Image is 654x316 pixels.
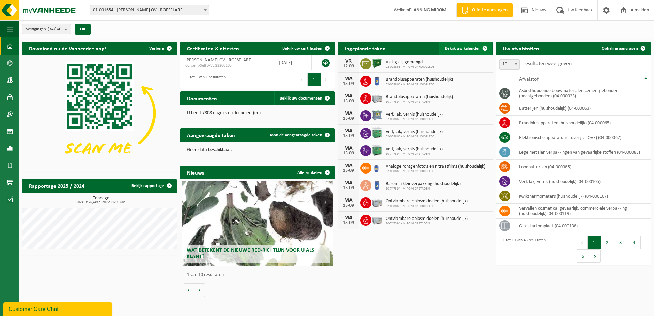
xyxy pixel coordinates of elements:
button: 5 [577,249,590,263]
button: 1 [308,73,321,86]
div: 15-09 [342,81,355,86]
span: 2024: 3176,449 t - 2025: 2129,968 t [26,201,177,204]
span: Basen in kleinverpakking (huishoudelijk) [386,181,461,187]
button: Vestigingen(34/34) [22,24,71,34]
span: Verf, lak, vernis (huishoudelijk) [386,147,443,152]
h2: Certificaten & attesten [180,42,246,55]
label: resultaten weergeven [523,61,572,66]
div: 12-09 [342,64,355,69]
a: Bekijk uw documenten [274,91,334,105]
button: 1 [588,236,601,249]
h2: Documenten [180,91,224,105]
span: Vestigingen [26,24,62,34]
span: 02-008866 - MIROM CP HOOGLEDE [386,204,468,208]
img: CR-BO-1C-1900-MET-01 [371,57,383,69]
div: 15-09 [342,168,355,173]
img: PB-LB-0680-HPE-GY-11 [371,196,383,208]
span: 10-747394 - MIROM CP STADEN [386,187,461,191]
div: 15-09 [342,134,355,138]
span: Ontvlambare oplosmiddelen (huishoudelijk) [386,199,468,204]
td: batterijen (huishoudelijk) (04-000063) [514,101,651,116]
div: 15-09 [342,203,355,208]
span: 10 [500,60,519,69]
button: Previous [297,73,308,86]
span: Verf, lak, vernis (huishoudelijk) [386,129,443,135]
div: 15-09 [342,151,355,156]
a: Bekijk rapportage [126,179,176,193]
div: MA [342,163,355,168]
span: Bekijk uw kalender [445,46,480,51]
span: Ontvlambare oplosmiddelen (huishoudelijk) [386,216,468,222]
a: Toon de aangevraagde taken [264,128,334,142]
button: OK [75,24,91,35]
img: PB-OT-0120-HPE-00-02 [371,75,383,86]
span: Verf, lak, vernis (huishoudelijk) [386,112,443,117]
h2: Download nu de Vanheede+ app! [22,42,113,55]
td: lege metalen verpakkingen van gevaarlijke stoffen (04-000083) [514,145,651,160]
a: Wat betekent de nieuwe RED-richtlijn voor u als klant? [182,181,333,266]
a: Alle artikelen [292,166,334,179]
button: Verberg [144,42,176,55]
span: Brandblusapparaten (huishoudelijk) [386,77,453,82]
img: PB-HB-1400-HPE-GN-11 [371,144,383,156]
img: PB-HB-1400-HPE-GN-11 [371,126,383,139]
div: MA [342,76,355,81]
iframe: chat widget [3,301,114,316]
h3: Tonnage [26,196,177,204]
span: 10 [499,59,520,70]
td: asbesthoudende bouwmaterialen cementgebonden (hechtgebonden) (04-000023) [514,86,651,101]
div: MA [342,198,355,203]
span: 02-008866 - MIROM CP HOOGLEDE [386,169,485,174]
td: brandblusapparaten (huishoudelijk) (04-000065) [514,116,651,130]
div: VR [342,59,355,64]
span: Wat betekent de nieuwe RED-richtlijn voor u als klant? [187,247,314,259]
div: 15-09 [342,116,355,121]
button: Next [321,73,331,86]
div: 1 tot 1 van 1 resultaten [184,72,226,87]
span: 02-008866 - MIROM CP HOOGLEDE [386,82,453,87]
button: Previous [577,236,588,249]
img: PB-AP-0800-MET-02-01 [371,109,383,121]
span: Bekijk uw documenten [280,96,322,101]
a: Bekijk uw kalender [439,42,492,55]
span: 01-001654 - MIROM ROESELARE OV - ROESELARE [90,5,209,15]
img: PB-OT-0120-HPE-00-02 [371,179,383,191]
div: MA [342,180,355,186]
img: LP-OT-00060-HPE-21 [371,162,383,173]
button: 2 [601,236,614,249]
img: PB-LB-0680-HPE-GY-11 [371,92,383,104]
span: 02-008866 - MIROM CP HOOGLEDE [386,65,434,69]
div: MA [342,93,355,99]
td: loodbatterijen (04-000085) [514,160,651,174]
span: Analoge röntgenfoto’s en nitraatfilms (huishoudelijk) [386,164,485,169]
h2: Uw afvalstoffen [496,42,546,55]
div: 15-09 [342,186,355,191]
span: Offerte aanvragen [470,7,509,14]
p: 1 van 10 resultaten [187,273,331,277]
td: elektronische apparatuur - overige (OVE) (04-000067) [514,130,651,145]
span: 10-747394 - MIROM CP STADEN [386,222,468,226]
button: Vorige [184,283,194,297]
p: U heeft 7808 ongelezen document(en). [187,111,328,116]
td: gips (karton)plaat (04-000138) [514,219,651,233]
span: Vlak glas, gemengd [386,60,434,65]
strong: PLANNING MIROM [409,7,446,13]
img: PB-LB-0680-HPE-GY-11 [371,214,383,225]
a: Bekijk uw certificaten [277,42,334,55]
div: MA [342,111,355,116]
h2: Nieuws [180,166,211,179]
span: Consent-SelfD-VEG2200105 [185,63,268,69]
td: vervallen cosmetica, gevaarlijk, commerciele verpakking (huishoudelijk) (04-000119) [514,204,651,219]
td: [DATE] [274,55,312,70]
div: 15-09 [342,99,355,104]
span: Toon de aangevraagde taken [269,133,322,137]
div: 15-09 [342,221,355,225]
a: Offerte aanvragen [456,3,513,17]
h2: Rapportage 2025 / 2024 [22,179,91,192]
span: Ophaling aanvragen [602,46,638,51]
span: 02-008866 - MIROM CP HOOGLEDE [386,117,443,121]
button: Next [590,249,601,263]
p: Geen data beschikbaar. [187,148,328,152]
count: (34/34) [48,27,62,31]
